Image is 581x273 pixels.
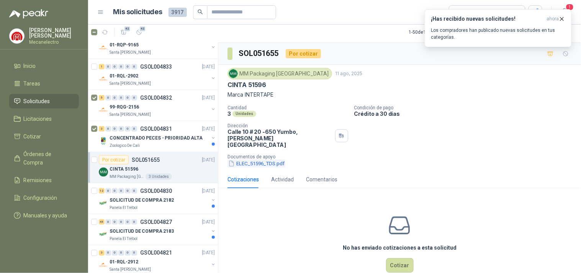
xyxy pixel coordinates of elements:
[354,110,578,117] p: Crédito a 30 días
[24,211,67,220] span: Manuales y ayuda
[113,7,162,18] h1: Mis solicitudes
[88,152,218,183] a: Por cotizarSOL051655[DATE] Company LogoCINTA 51596MM Packaging [GEOGRAPHIC_DATA]3 Unidades
[112,188,118,194] div: 0
[99,62,216,87] a: 1 0 0 0 0 0 GSOL004833[DATE] Company Logo01-RQL-2902Santa [PERSON_NAME]
[386,258,414,273] button: Cotizar
[286,49,321,58] div: Por cotizar
[99,64,105,69] div: 1
[99,93,216,118] a: 5 0 0 0 0 0 GSOL004832[DATE] Company Logo99-RQG-2156Santa [PERSON_NAME]
[99,261,108,270] img: Company Logo
[229,69,237,78] img: Company Logo
[99,155,129,164] div: Por cotizar
[110,143,140,149] p: Zoologico De Cali
[140,95,172,100] p: GSOL004832
[227,90,572,99] p: Marca INTERTAPE
[140,219,172,225] p: GSOL004827
[169,8,187,17] span: 3917
[227,81,266,89] p: CINTA 51596
[110,166,138,173] p: CINTA 51596
[112,126,118,132] div: 0
[118,64,124,69] div: 0
[131,64,137,69] div: 0
[202,156,215,164] p: [DATE]
[566,3,574,11] span: 1
[132,157,160,163] p: SOL051655
[232,111,256,117] div: Unidades
[110,112,151,118] p: Santa [PERSON_NAME]
[99,105,108,115] img: Company Logo
[99,219,105,225] div: 45
[112,250,118,256] div: 0
[99,95,105,100] div: 5
[99,248,216,273] a: 3 0 0 0 0 0 GSOL004821[DATE] Company Logo01-RQL-2912Santa [PERSON_NAME]
[558,5,572,19] button: 1
[110,228,174,235] p: SOLICITUD DE COMPRA 2183
[110,104,139,111] p: 99-RQG-2156
[29,28,79,38] p: [PERSON_NAME] [PERSON_NAME]
[227,110,231,117] p: 3
[9,173,79,187] a: Remisiones
[125,188,131,194] div: 0
[99,188,105,194] div: 12
[9,208,79,223] a: Manuales y ayuda
[131,95,137,100] div: 0
[9,191,79,205] a: Configuración
[105,188,111,194] div: 0
[125,126,131,132] div: 0
[110,72,138,80] p: 01-RQL-2902
[227,105,348,110] p: Cantidad
[118,250,124,256] div: 0
[125,95,131,100] div: 0
[24,176,52,184] span: Remisiones
[99,199,108,208] img: Company Logo
[227,128,332,148] p: Calle 10 # 20 -650 Yumbo , [PERSON_NAME][GEOGRAPHIC_DATA]
[99,136,108,146] img: Company Logo
[99,186,216,211] a: 12 0 0 0 0 0 GSOL004830[DATE] Company LogoSOLICITUD DE COMPRA 2182Panela El Trébol
[110,205,137,211] p: Panela El Trébol
[202,125,215,133] p: [DATE]
[124,26,131,32] span: 42
[9,129,79,144] a: Cotizar
[454,8,498,16] div: Por cotizar
[271,175,294,184] div: Actividad
[118,95,124,100] div: 0
[105,126,111,132] div: 0
[24,62,36,70] span: Inicio
[24,194,57,202] span: Configuración
[24,132,41,141] span: Cotizar
[425,9,572,47] button: ¡Has recibido nuevas solicitudes!ahora Los compradores han publicado nuevas solicitudes en tus ca...
[431,16,544,22] h3: ¡Has recibido nuevas solicitudes!
[354,105,578,110] p: Condición de pago
[9,9,48,18] img: Logo peakr
[125,64,131,69] div: 0
[202,94,215,102] p: [DATE]
[10,29,24,43] img: Company Logo
[131,126,137,132] div: 0
[9,59,79,73] a: Inicio
[146,174,172,180] div: 3 Unidades
[131,250,137,256] div: 0
[118,219,124,225] div: 0
[131,219,137,225] div: 0
[131,188,137,194] div: 0
[227,68,332,79] div: MM Packaging [GEOGRAPHIC_DATA]
[99,217,216,242] a: 45 0 0 0 0 0 GSOL004827[DATE] Company LogoSOLICITUD DE COMPRA 2183Panela El Trébol
[9,76,79,91] a: Tareas
[202,187,215,195] p: [DATE]
[99,230,108,239] img: Company Logo
[227,160,285,168] button: ELEC_51596_TDS.pdf
[125,250,131,256] div: 0
[125,219,131,225] div: 0
[343,243,457,252] h3: No has enviado cotizaciones a esta solicitud
[110,81,151,87] p: Santa [PERSON_NAME]
[99,43,108,53] img: Company Logo
[29,40,79,44] p: Mecanelectro
[431,27,565,41] p: Los compradores han publicado nuevas solicitudes en tus categorías.
[139,26,146,32] span: 42
[133,26,145,38] button: 42
[112,64,118,69] div: 0
[99,74,108,84] img: Company Logo
[112,219,118,225] div: 0
[140,188,172,194] p: GSOL004830
[9,112,79,126] a: Licitaciones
